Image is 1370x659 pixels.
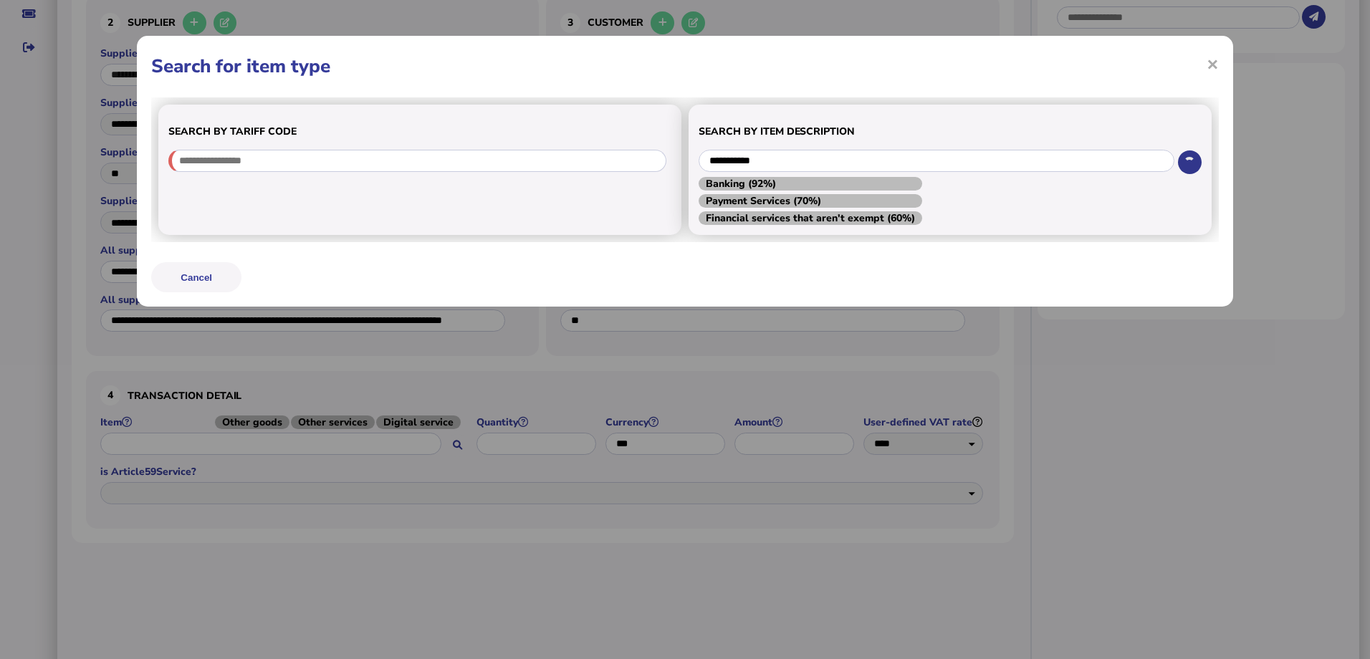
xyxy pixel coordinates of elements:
h1: Search for item type [151,54,1219,79]
button: Search item code by description [1178,150,1202,174]
h3: Search by tariff code [168,125,671,138]
span: Financial services that aren't exempt (60%) [699,211,922,225]
span: Payment Services (70%) [699,194,922,208]
button: Cancel [151,262,241,292]
h3: Search by item description [699,125,1202,138]
span: Banking (92%) [699,177,922,191]
span: × [1207,50,1219,77]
